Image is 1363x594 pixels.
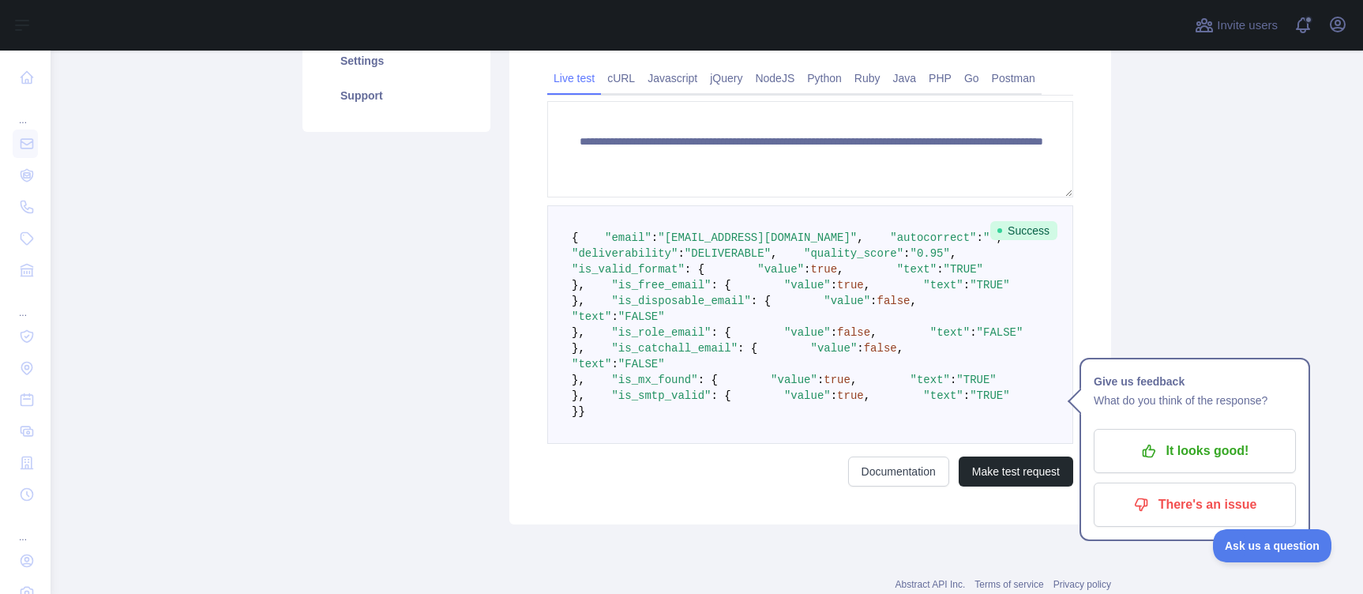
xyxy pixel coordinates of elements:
[611,295,750,307] span: "is_disposable_email"
[611,358,618,370] span: :
[751,295,771,307] span: : {
[864,389,870,402] span: ,
[771,374,817,386] span: "value"
[958,66,986,91] a: Go
[757,263,804,276] span: "value"
[817,374,824,386] span: :
[618,358,665,370] span: "FALSE"
[831,326,837,339] span: :
[749,66,801,91] a: NodeJS
[658,231,857,244] span: "[EMAIL_ADDRESS][DOMAIN_NAME]"
[956,374,996,386] span: "TRUE"
[572,263,685,276] span: "is_valid_format"
[641,66,704,91] a: Javascript
[890,231,976,244] span: "autocorrect"
[611,342,738,355] span: "is_catchall_email"
[950,374,956,386] span: :
[870,326,877,339] span: ,
[870,295,877,307] span: :
[611,326,711,339] span: "is_role_email"
[959,457,1073,487] button: Make test request
[611,374,697,386] span: "is_mx_found"
[711,326,730,339] span: : {
[923,279,963,291] span: "text"
[738,342,757,355] span: : {
[572,295,585,307] span: },
[801,66,848,91] a: Python
[864,342,897,355] span: false
[1094,429,1296,473] button: It looks good!
[944,263,983,276] span: "TRUE"
[572,405,578,418] span: }
[321,78,471,113] a: Support
[877,295,911,307] span: false
[811,342,858,355] span: "value"
[923,389,963,402] span: "text"
[13,95,38,126] div: ...
[572,342,585,355] span: },
[1053,579,1111,590] a: Privacy policy
[572,279,585,291] span: },
[784,326,831,339] span: "value"
[810,263,837,276] span: true
[678,247,684,260] span: :
[903,247,910,260] span: :
[784,279,831,291] span: "value"
[685,263,704,276] span: : {
[547,66,601,91] a: Live test
[13,512,38,543] div: ...
[804,263,810,276] span: :
[1217,17,1278,35] span: Invite users
[911,247,950,260] span: "0.95"
[572,310,611,323] span: "text"
[963,279,970,291] span: :
[970,279,1009,291] span: "TRUE"
[618,310,665,323] span: "FALSE"
[837,279,864,291] span: true
[572,389,585,402] span: },
[13,288,38,319] div: ...
[711,389,730,402] span: : {
[831,279,837,291] span: :
[990,221,1057,240] span: Success
[651,231,658,244] span: :
[711,279,730,291] span: : {
[685,247,771,260] span: "DELIVERABLE"
[857,342,863,355] span: :
[864,279,870,291] span: ,
[1213,529,1331,562] iframe: Toggle Customer Support
[1106,491,1284,518] p: There's an issue
[784,389,831,402] span: "value"
[572,374,585,386] span: },
[601,66,641,91] a: cURL
[963,389,970,402] span: :
[896,579,966,590] a: Abstract API Inc.
[1094,391,1296,410] p: What do you think of the response?
[704,66,749,91] a: jQuery
[572,326,585,339] span: },
[1094,483,1296,527] button: There's an issue
[831,389,837,402] span: :
[578,405,584,418] span: }
[977,231,983,244] span: :
[911,295,917,307] span: ,
[897,342,903,355] span: ,
[837,389,864,402] span: true
[911,374,950,386] span: "text"
[611,310,618,323] span: :
[698,374,718,386] span: : {
[850,374,857,386] span: ,
[1094,372,1296,391] h1: Give us feedback
[804,247,903,260] span: "quality_score"
[983,231,997,244] span: ""
[771,247,777,260] span: ,
[887,66,923,91] a: Java
[970,326,976,339] span: :
[837,263,843,276] span: ,
[974,579,1043,590] a: Terms of service
[922,66,958,91] a: PHP
[970,389,1009,402] span: "TRUE"
[605,231,651,244] span: "email"
[837,326,870,339] span: false
[950,247,956,260] span: ,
